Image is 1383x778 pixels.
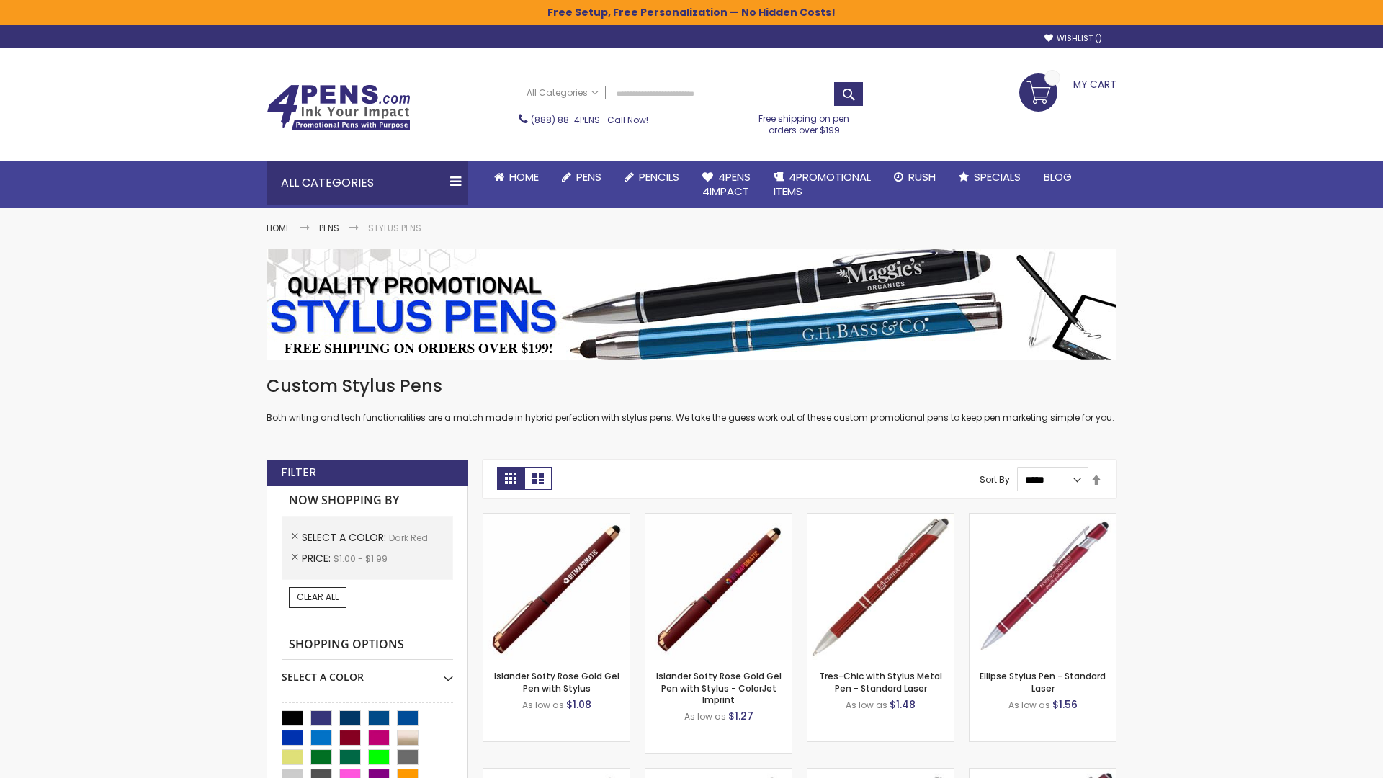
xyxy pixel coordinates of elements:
[774,169,871,199] span: 4PROMOTIONAL ITEMS
[267,249,1116,360] img: Stylus Pens
[1044,33,1102,44] a: Wishlist
[267,375,1116,398] h1: Custom Stylus Pens
[319,222,339,234] a: Pens
[389,532,428,544] span: Dark Red
[980,473,1010,486] label: Sort By
[550,161,613,193] a: Pens
[691,161,762,208] a: 4Pens4impact
[819,670,942,694] a: Tres-Chic with Stylus Metal Pen - Standard Laser
[613,161,691,193] a: Pencils
[519,81,606,105] a: All Categories
[744,107,865,136] div: Free shipping on pen orders over $199
[970,514,1116,660] img: Ellipse Stylus Pen - Standard Laser-Dark Red
[282,630,453,661] strong: Shopping Options
[908,169,936,184] span: Rush
[531,114,648,126] span: - Call Now!
[531,114,600,126] a: (888) 88-4PENS
[890,697,916,712] span: $1.48
[576,169,601,184] span: Pens
[267,84,411,130] img: 4Pens Custom Pens and Promotional Products
[497,467,524,490] strong: Grid
[302,551,334,565] span: Price
[302,530,389,545] span: Select A Color
[645,513,792,525] a: Islander Softy Rose Gold Gel Pen with Stylus - ColorJet Imprint-Dark Red
[527,87,599,99] span: All Categories
[970,513,1116,525] a: Ellipse Stylus Pen - Standard Laser-Dark Red
[980,670,1106,694] a: Ellipse Stylus Pen - Standard Laser
[1008,699,1050,711] span: As low as
[334,553,388,565] span: $1.00 - $1.99
[807,514,954,660] img: Tres-Chic with Stylus Metal Pen - Standard Laser-Dark Red
[656,670,782,705] a: Islander Softy Rose Gold Gel Pen with Stylus - ColorJet Imprint
[639,169,679,184] span: Pencils
[483,514,630,660] img: Islander Softy Rose Gold Gel Pen with Stylus-Dark Red
[947,161,1032,193] a: Specials
[267,161,468,205] div: All Categories
[1032,161,1083,193] a: Blog
[974,169,1021,184] span: Specials
[645,514,792,660] img: Islander Softy Rose Gold Gel Pen with Stylus - ColorJet Imprint-Dark Red
[702,169,751,199] span: 4Pens 4impact
[1052,697,1078,712] span: $1.56
[882,161,947,193] a: Rush
[289,587,346,607] a: Clear All
[297,591,339,603] span: Clear All
[684,710,726,723] span: As low as
[281,465,316,480] strong: Filter
[494,670,619,694] a: Islander Softy Rose Gold Gel Pen with Stylus
[267,375,1116,424] div: Both writing and tech functionalities are a match made in hybrid perfection with stylus pens. We ...
[846,699,887,711] span: As low as
[267,222,290,234] a: Home
[282,486,453,516] strong: Now Shopping by
[728,709,753,723] span: $1.27
[762,161,882,208] a: 4PROMOTIONALITEMS
[483,161,550,193] a: Home
[807,513,954,525] a: Tres-Chic with Stylus Metal Pen - Standard Laser-Dark Red
[522,699,564,711] span: As low as
[483,513,630,525] a: Islander Softy Rose Gold Gel Pen with Stylus-Dark Red
[368,222,421,234] strong: Stylus Pens
[566,697,591,712] span: $1.08
[1044,169,1072,184] span: Blog
[509,169,539,184] span: Home
[282,660,453,684] div: Select A Color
